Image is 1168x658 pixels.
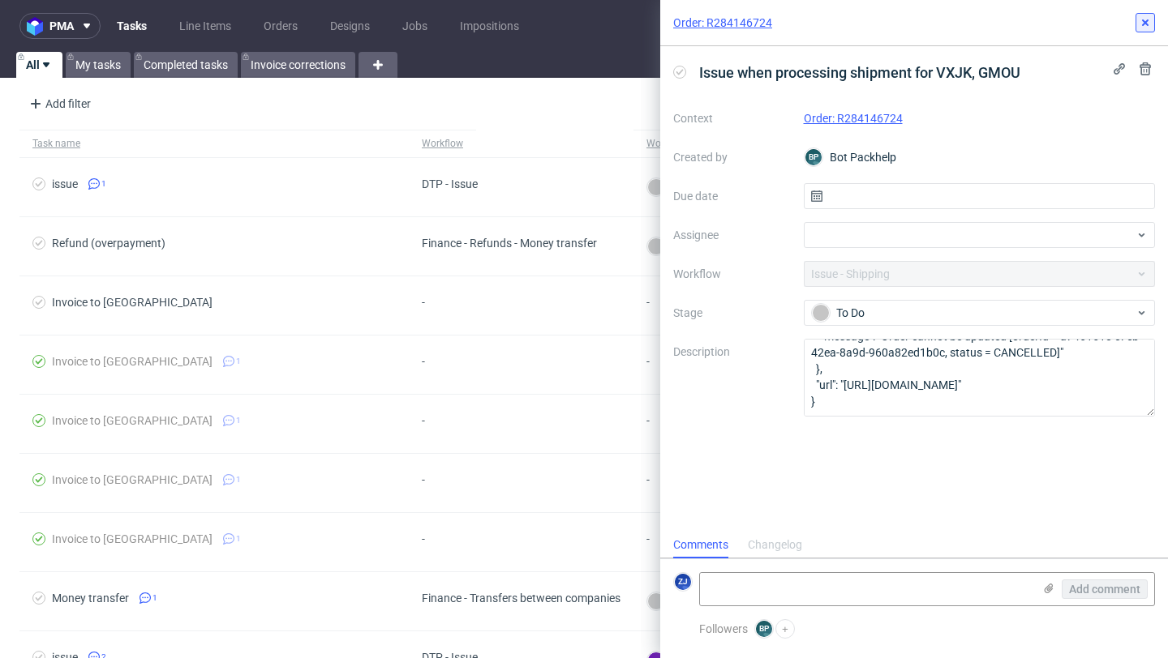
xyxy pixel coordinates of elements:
div: - [422,296,461,309]
div: Invoice to [GEOGRAPHIC_DATA] [52,355,213,368]
span: 1 [236,355,241,368]
div: Refund (overpayment) [52,237,165,250]
span: Task name [32,137,396,151]
a: Designs [320,13,380,39]
div: Bot Packhelp [804,144,1156,170]
div: Finance - Refunds - Money transfer [422,237,597,250]
div: DTP - Issue [422,177,478,190]
span: 1 [236,473,241,486]
label: Stage [673,303,791,323]
a: All [16,52,62,78]
button: pma [19,13,101,39]
div: - [422,355,461,368]
a: My tasks [66,52,131,78]
span: 1 [236,532,241,545]
a: Order: R284146724 [673,15,772,31]
div: Workflow [422,137,463,150]
span: 1 [236,414,241,427]
label: Workflow [673,264,791,284]
a: Impositions [450,13,529,39]
a: Line Items [170,13,241,39]
a: Jobs [393,13,437,39]
figcaption: BP [756,621,772,637]
a: Orders [254,13,307,39]
span: 1 [101,177,106,190]
a: Order: R284146724 [804,112,903,125]
label: Created by [673,147,791,167]
div: Money transfer [52,592,129,605]
span: Issue when processing shipment for VXJK, GMOU [693,59,1027,86]
a: Completed tasks [134,52,238,78]
div: Invoice to [GEOGRAPHIC_DATA] [52,532,213,545]
label: Due date [673,186,791,206]
label: Context [673,109,791,128]
label: Description [673,342,791,413]
div: - [422,532,461,545]
div: - [422,414,461,427]
div: issue [52,177,78,190]
div: To Do [812,304,1135,322]
div: Changelog [748,532,802,558]
a: Tasks [107,13,157,39]
figcaption: BP [805,149,822,165]
span: pma [49,20,74,32]
button: + [775,619,795,639]
label: Assignee [673,225,791,245]
a: Invoice corrections [241,52,355,78]
img: logo [27,17,49,36]
div: Invoice to [GEOGRAPHIC_DATA] [52,296,213,309]
textarea: { "status": 500, "body": { "status": 500, "errorCode": "Unknown exception thrown internally", "me... [804,339,1156,417]
div: Invoice to [GEOGRAPHIC_DATA] [52,414,213,427]
figcaption: ZJ [675,574,691,590]
span: 1 [152,592,157,605]
div: Add filter [23,91,94,117]
div: - [422,473,461,486]
span: Followers [699,622,748,635]
div: Comments [673,532,728,558]
div: Invoice to [GEOGRAPHIC_DATA] [52,473,213,486]
div: Finance - Transfers between companies [422,592,620,605]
